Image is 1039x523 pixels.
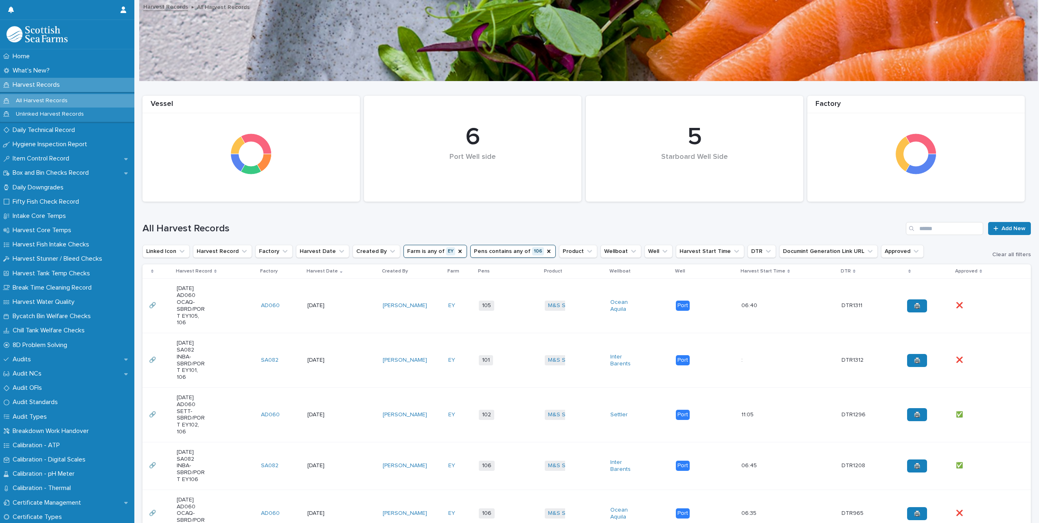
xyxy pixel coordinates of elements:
[307,267,338,276] p: Harvest Date
[9,499,88,507] p: Certificate Management
[383,357,427,364] a: [PERSON_NAME]
[9,53,36,60] p: Home
[610,354,639,367] a: Inter Barents
[9,111,90,118] p: Unlinked Harvest Records
[914,412,921,418] span: 🖨️
[448,357,455,364] a: EY
[9,184,70,191] p: Daily Downgrades
[9,327,91,334] p: Chill Tank Welfare Checks
[479,461,495,471] span: 106
[914,463,921,469] span: 🖨️
[9,270,96,277] p: Harvest Tank Temp Checks
[676,461,690,471] div: Port
[448,462,455,469] a: EY
[382,267,408,276] p: Created By
[383,411,427,418] a: [PERSON_NAME]
[255,245,293,258] button: Factory
[675,267,685,276] p: Well
[9,470,81,478] p: Calibration - pH Meter
[383,302,427,309] a: [PERSON_NAME]
[676,355,690,365] div: Port
[741,267,785,276] p: Harvest Start Time
[479,301,494,311] span: 105
[177,394,206,435] p: [DATE] AD060 SETT-SBRD/PORT EY102, 106
[842,461,867,469] p: DTR1208
[548,462,579,469] a: M&S Select
[142,100,360,113] div: Vessel
[907,408,927,421] a: 🖨️
[548,510,579,517] a: M&S Select
[142,387,1031,442] tr: 🔗🔗 [DATE] AD060 SETT-SBRD/PORT EY102, 106AD060 [DATE][PERSON_NAME] EY 102M&S Select Settler Port1...
[260,267,278,276] p: Factory
[9,169,95,177] p: Box and Bin Checks Record
[559,245,597,258] button: Product
[9,370,48,378] p: Audit NCs
[9,356,37,363] p: Audits
[548,357,579,364] a: M&S Select
[383,462,427,469] a: [PERSON_NAME]
[741,461,758,469] p: 06:45
[610,459,639,473] a: Inter Barents
[403,245,467,258] button: Farm
[986,252,1031,257] button: Clear all filters
[7,26,68,42] img: mMrefqRFQpe26GRNOUkG
[479,410,494,420] span: 102
[601,245,641,258] button: Wellboat
[955,267,978,276] p: Approved
[142,245,190,258] button: Linked Icon
[610,507,639,521] a: Ocean Aquila
[142,442,1031,490] tr: 🔗🔗 [DATE] SA082 INBA-SBRD/PORT EY106SA082 [DATE][PERSON_NAME] EY 106M&S Select Inter Barents Port...
[197,2,250,11] p: All Harvest Records
[149,355,158,364] p: 🔗
[906,222,983,235] input: Search
[307,411,336,418] p: [DATE]
[747,245,776,258] button: DTR
[741,301,759,309] p: 06:40
[907,507,927,520] a: 🖨️
[9,398,64,406] p: Audit Standards
[353,245,400,258] button: Created By
[9,413,53,421] p: Audit Types
[992,252,1031,257] span: Clear all filters
[914,511,921,516] span: 🖨️
[741,508,758,517] p: 06:35
[261,302,280,309] a: AD060
[142,333,1031,388] tr: 🔗🔗 [DATE] SA082 INBA-SBRD/PORT EY101, 106SA082 [DATE][PERSON_NAME] EY 101M&S Select Inter Barents...
[478,267,490,276] p: Pens
[741,410,755,418] p: 11:05
[307,510,336,517] p: [DATE]
[842,508,865,517] p: DTR965
[956,410,964,418] p: ✅
[9,198,85,206] p: Fifty Fish Check Record
[470,245,556,258] button: Pens
[9,442,66,449] p: Calibration - ATP
[907,459,927,472] a: 🖨️
[9,384,48,392] p: Audit OFIs
[644,245,673,258] button: Well
[842,410,867,418] p: DTR1296
[676,301,690,311] div: Port
[956,461,964,469] p: ✅
[479,508,495,519] span: 106
[988,222,1031,235] a: Add New
[9,427,95,435] p: Breakdown Work Handover
[9,155,76,163] p: Item Control Record
[261,357,278,364] a: SA082
[600,153,789,178] div: Starboard Well Side
[1002,226,1026,231] span: Add New
[143,2,188,11] a: Harvest Records
[956,508,964,517] p: ❌
[261,510,280,517] a: AD060
[307,302,336,309] p: [DATE]
[9,141,94,148] p: Hygiene Inspection Report
[448,510,455,517] a: EY
[676,245,744,258] button: Harvest Start Time
[610,299,639,313] a: Ocean Aquila
[378,123,568,152] div: 6
[261,462,278,469] a: SA082
[676,508,690,519] div: Port
[9,241,96,248] p: Harvest Fish Intake Checks
[9,298,81,306] p: Harvest Water Quality
[544,267,562,276] p: Product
